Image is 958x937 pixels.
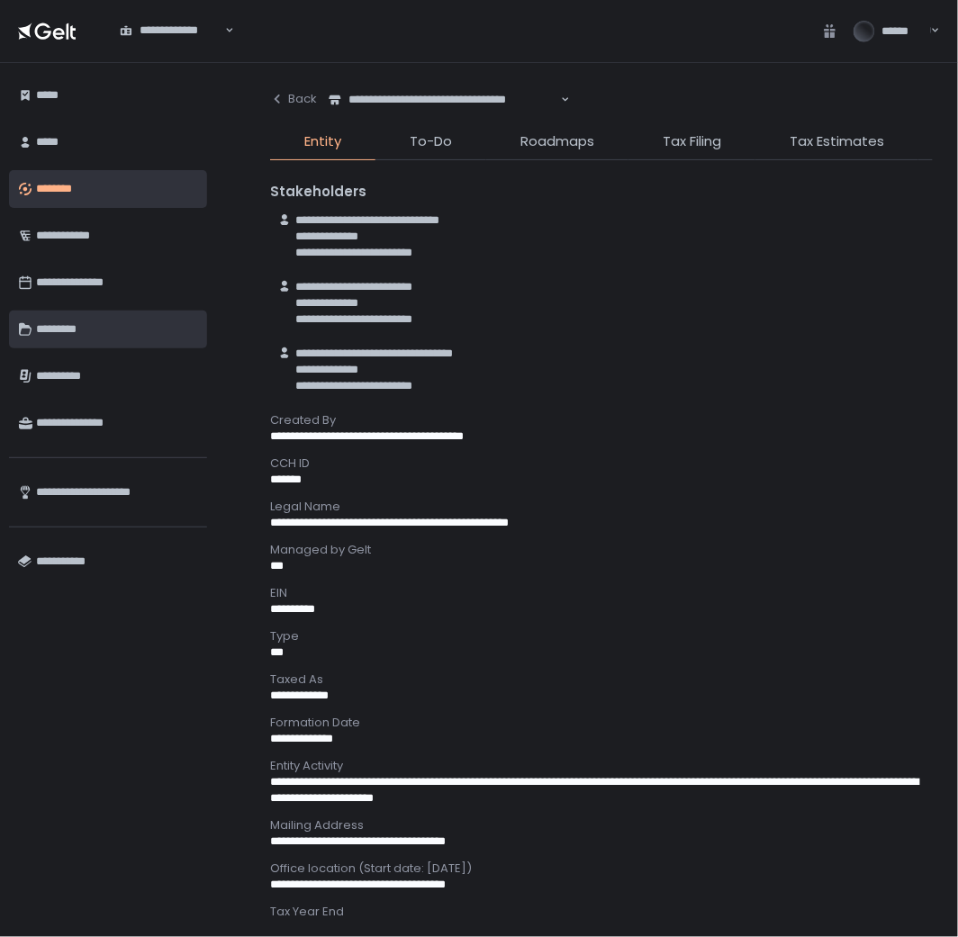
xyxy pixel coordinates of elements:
[270,455,933,472] div: CCH ID
[410,131,452,152] span: To-Do
[520,131,594,152] span: Roadmaps
[270,628,933,644] div: Type
[558,91,559,109] input: Search for option
[270,585,933,601] div: EIN
[222,22,223,40] input: Search for option
[108,12,234,50] div: Search for option
[270,904,933,920] div: Tax Year End
[270,860,933,877] div: Office location (Start date: [DATE])
[270,182,933,203] div: Stakeholders
[663,131,721,152] span: Tax Filing
[270,671,933,688] div: Taxed As
[270,81,317,117] button: Back
[790,131,884,152] span: Tax Estimates
[270,412,933,428] div: Created By
[270,817,933,833] div: Mailing Address
[304,131,341,152] span: Entity
[270,758,933,774] div: Entity Activity
[270,91,317,107] div: Back
[270,715,933,731] div: Formation Date
[270,499,933,515] div: Legal Name
[317,81,570,119] div: Search for option
[270,542,933,558] div: Managed by Gelt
